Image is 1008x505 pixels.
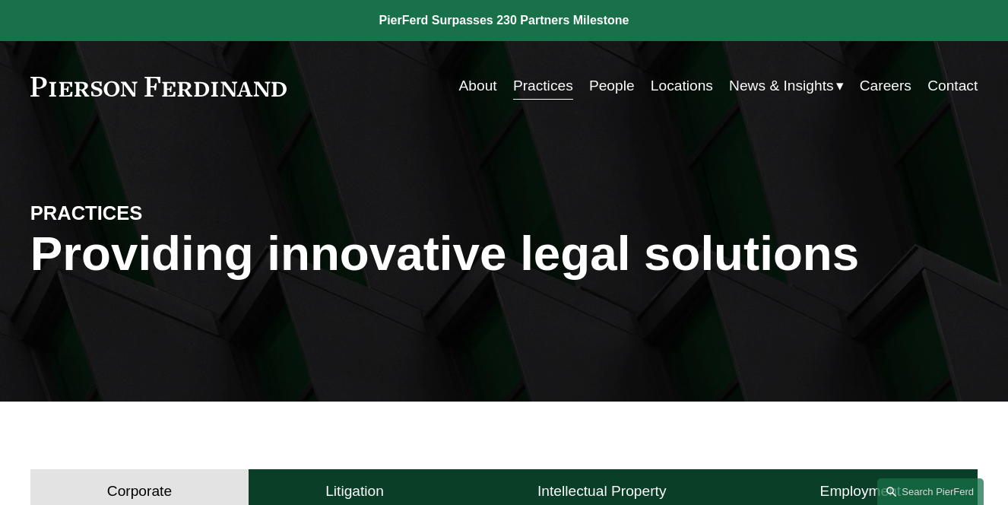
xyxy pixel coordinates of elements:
a: Practices [513,71,573,100]
h4: Litigation [325,482,384,500]
a: Careers [860,71,911,100]
h4: Corporate [107,482,172,500]
a: Search this site [877,478,984,505]
a: People [589,71,635,100]
a: Locations [651,71,713,100]
h4: PRACTICES [30,201,268,225]
a: Contact [927,71,978,100]
span: News & Insights [729,73,833,100]
h4: Employment [820,482,902,500]
h1: Providing innovative legal solutions [30,226,978,281]
a: About [459,71,497,100]
a: folder dropdown [729,71,843,100]
h4: Intellectual Property [537,482,666,500]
